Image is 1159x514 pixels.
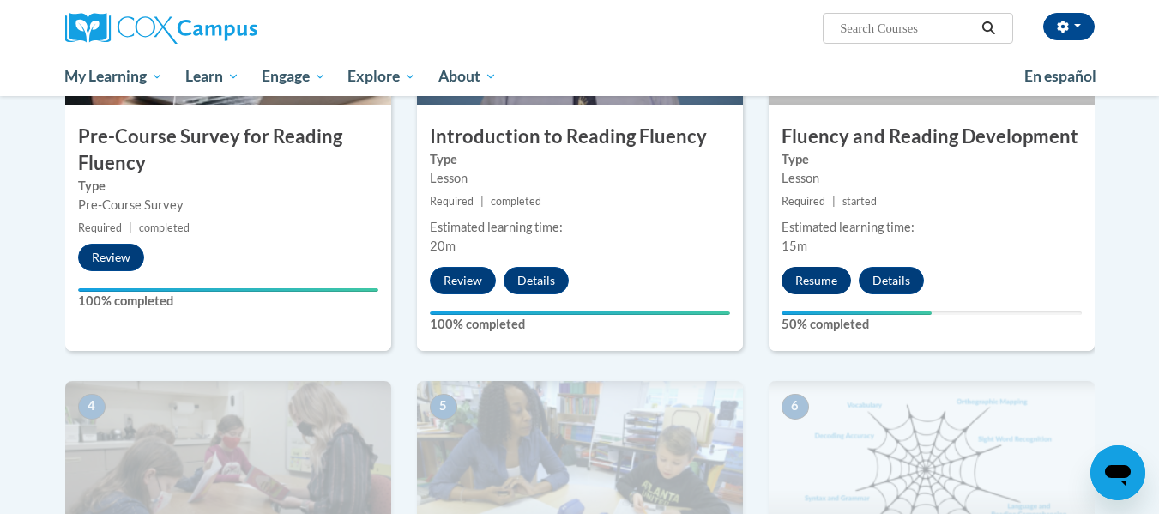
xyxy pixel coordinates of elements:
span: | [129,221,132,234]
span: Engage [262,66,326,87]
div: Main menu [39,57,1120,96]
span: 4 [78,394,106,420]
label: 50% completed [782,315,1082,334]
a: Cox Campus [65,13,391,44]
span: 6 [782,394,809,420]
h3: Fluency and Reading Development [769,124,1095,150]
button: Review [430,267,496,294]
a: My Learning [54,57,175,96]
span: Required [78,221,122,234]
div: Your progress [430,311,730,315]
button: Search [975,18,1001,39]
div: Your progress [782,311,932,315]
span: Required [782,195,825,208]
span: 15m [782,239,807,253]
img: Cox Campus [65,13,257,44]
a: Learn [174,57,251,96]
span: started [842,195,877,208]
span: Explore [347,66,416,87]
span: | [480,195,484,208]
button: Resume [782,267,851,294]
input: Search Courses [838,18,975,39]
a: En español [1013,58,1108,94]
iframe: Button to launch messaging window [1090,445,1145,500]
span: En español [1024,67,1096,85]
div: Estimated learning time: [782,218,1082,237]
h3: Introduction to Reading Fluency [417,124,743,150]
label: Type [78,177,378,196]
span: 5 [430,394,457,420]
div: Estimated learning time: [430,218,730,237]
label: 100% completed [430,315,730,334]
span: 20m [430,239,456,253]
h3: Pre-Course Survey for Reading Fluency [65,124,391,177]
span: Required [430,195,474,208]
span: Learn [185,66,239,87]
button: Details [859,267,924,294]
button: Account Settings [1043,13,1095,40]
span: completed [139,221,190,234]
div: Lesson [430,169,730,188]
span: completed [491,195,541,208]
a: Engage [251,57,337,96]
label: Type [430,150,730,169]
span: My Learning [64,66,163,87]
label: Type [782,150,1082,169]
button: Details [504,267,569,294]
a: About [427,57,508,96]
div: Pre-Course Survey [78,196,378,215]
button: Review [78,244,144,271]
span: | [832,195,836,208]
div: Lesson [782,169,1082,188]
div: Your progress [78,288,378,292]
span: About [438,66,497,87]
label: 100% completed [78,292,378,311]
a: Explore [336,57,427,96]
